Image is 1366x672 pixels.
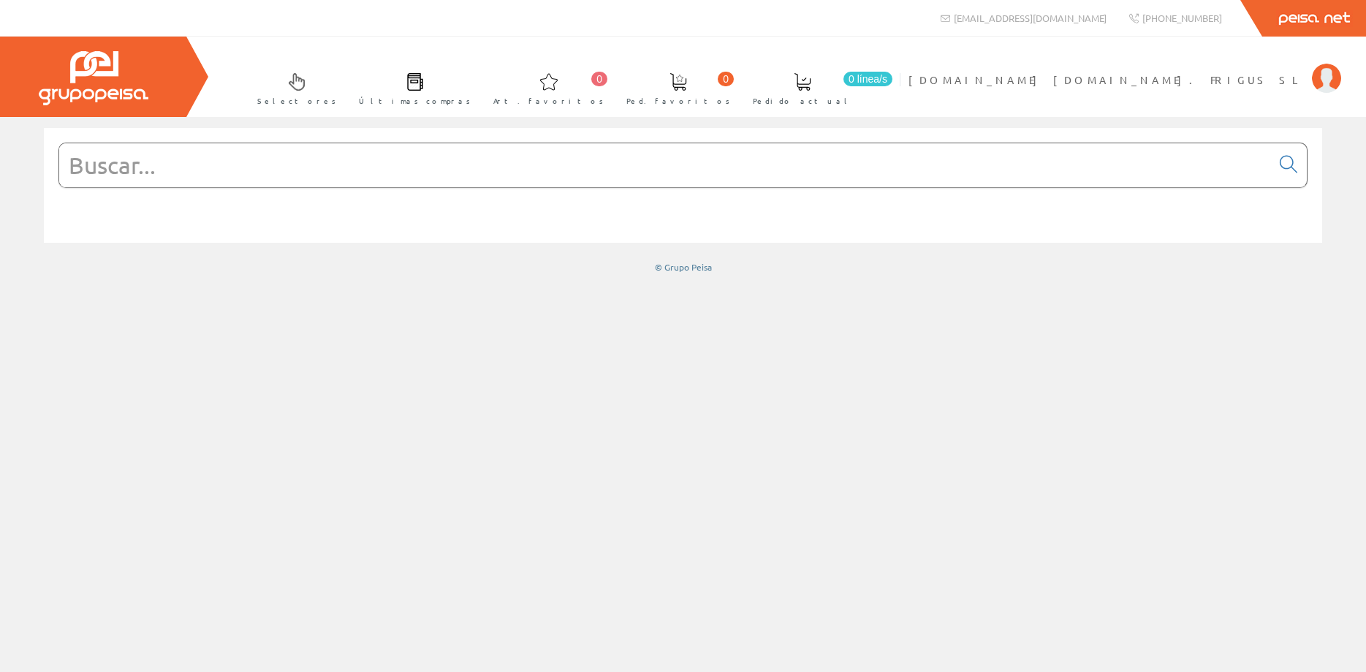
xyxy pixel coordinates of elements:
span: Últimas compras [359,94,471,108]
a: [DOMAIN_NAME] [DOMAIN_NAME]. FRIGUS SL [908,61,1341,75]
div: © Grupo Peisa [44,261,1322,273]
span: Pedido actual [753,94,852,108]
span: Ped. favoritos [626,94,730,108]
span: Art. favoritos [493,94,604,108]
a: Últimas compras [344,61,478,114]
span: [EMAIL_ADDRESS][DOMAIN_NAME] [954,12,1107,24]
span: [PHONE_NUMBER] [1142,12,1222,24]
span: Selectores [257,94,336,108]
img: Grupo Peisa [39,51,148,105]
a: Selectores [243,61,344,114]
span: [DOMAIN_NAME] [DOMAIN_NAME]. FRIGUS SL [908,72,1305,87]
span: 0 [718,72,734,86]
span: 0 [591,72,607,86]
span: 0 línea/s [843,72,892,86]
input: Buscar... [59,143,1271,187]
